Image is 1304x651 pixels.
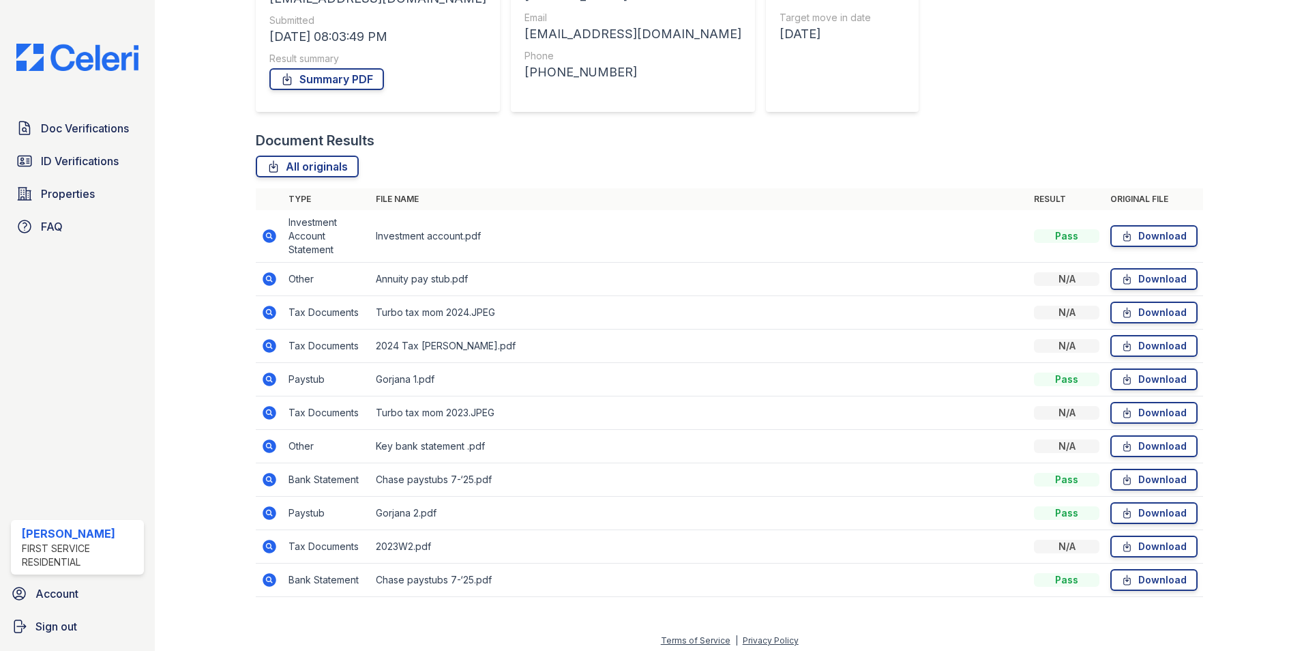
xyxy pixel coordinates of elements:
[269,27,486,46] div: [DATE] 08:03:49 PM
[1110,435,1198,457] a: Download
[256,156,359,177] a: All originals
[524,63,741,82] div: [PHONE_NUMBER]
[780,25,889,44] div: [DATE]
[370,363,1028,396] td: Gorjana 1.pdf
[283,188,370,210] th: Type
[370,296,1028,330] td: Turbo tax mom 2024.JPEG
[370,463,1028,497] td: Chase paystubs 7-‘25.pdf
[35,618,77,635] span: Sign out
[370,210,1028,263] td: Investment account.pdf
[1110,536,1198,558] a: Download
[283,330,370,363] td: Tax Documents
[256,131,374,150] div: Document Results
[1110,268,1198,290] a: Download
[22,525,138,542] div: [PERSON_NAME]
[1110,469,1198,491] a: Download
[1110,225,1198,247] a: Download
[743,635,799,646] a: Privacy Policy
[1110,335,1198,357] a: Download
[735,635,738,646] div: |
[1110,402,1198,424] a: Download
[1034,306,1099,319] div: N/A
[524,11,741,25] div: Email
[1034,373,1099,386] div: Pass
[370,263,1028,296] td: Annuity pay stub.pdf
[370,188,1028,210] th: File name
[283,296,370,330] td: Tax Documents
[41,186,95,202] span: Properties
[283,363,370,396] td: Paystub
[269,68,384,90] a: Summary PDF
[35,585,78,602] span: Account
[11,147,144,175] a: ID Verifications
[11,180,144,207] a: Properties
[283,497,370,530] td: Paystub
[1034,506,1099,520] div: Pass
[269,14,486,27] div: Submitted
[1034,406,1099,420] div: N/A
[11,213,144,240] a: FAQ
[1110,569,1198,591] a: Download
[269,52,486,66] div: Result summary
[283,530,370,564] td: Tax Documents
[283,430,370,463] td: Other
[41,218,63,235] span: FAQ
[524,25,741,44] div: [EMAIL_ADDRESS][DOMAIN_NAME]
[5,44,149,71] img: CE_Logo_Blue-a8612792a0a2168367f1c8372b55b34899dd931a85d93a1a3d3e32e68fde9ad4.png
[780,11,889,25] div: Target move in date
[370,497,1028,530] td: Gorjana 2.pdf
[5,613,149,640] a: Sign out
[1034,229,1099,243] div: Pass
[283,564,370,597] td: Bank Statement
[1034,339,1099,353] div: N/A
[370,330,1028,363] td: 2024 Tax [PERSON_NAME].pdf
[22,542,138,569] div: First Service Residential
[1034,439,1099,453] div: N/A
[370,564,1028,597] td: Chase paystubs 7-‘25.pdf
[41,153,119,169] span: ID Verifications
[524,49,741,63] div: Phone
[370,530,1028,564] td: 2023W2.pdf
[1105,188,1203,210] th: Original file
[41,120,129,136] span: Doc Verifications
[1110,302,1198,323] a: Download
[283,396,370,430] td: Tax Documents
[1034,540,1099,553] div: N/A
[661,635,730,646] a: Terms of Service
[1028,188,1105,210] th: Result
[370,430,1028,463] td: Key bank statement .pdf
[370,396,1028,430] td: Turbo tax mom 2023.JPEG
[1034,473,1099,487] div: Pass
[1110,368,1198,390] a: Download
[1110,502,1198,524] a: Download
[283,263,370,296] td: Other
[1034,573,1099,587] div: Pass
[5,580,149,607] a: Account
[11,115,144,142] a: Doc Verifications
[283,210,370,263] td: Investment Account Statement
[283,463,370,497] td: Bank Statement
[1034,272,1099,286] div: N/A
